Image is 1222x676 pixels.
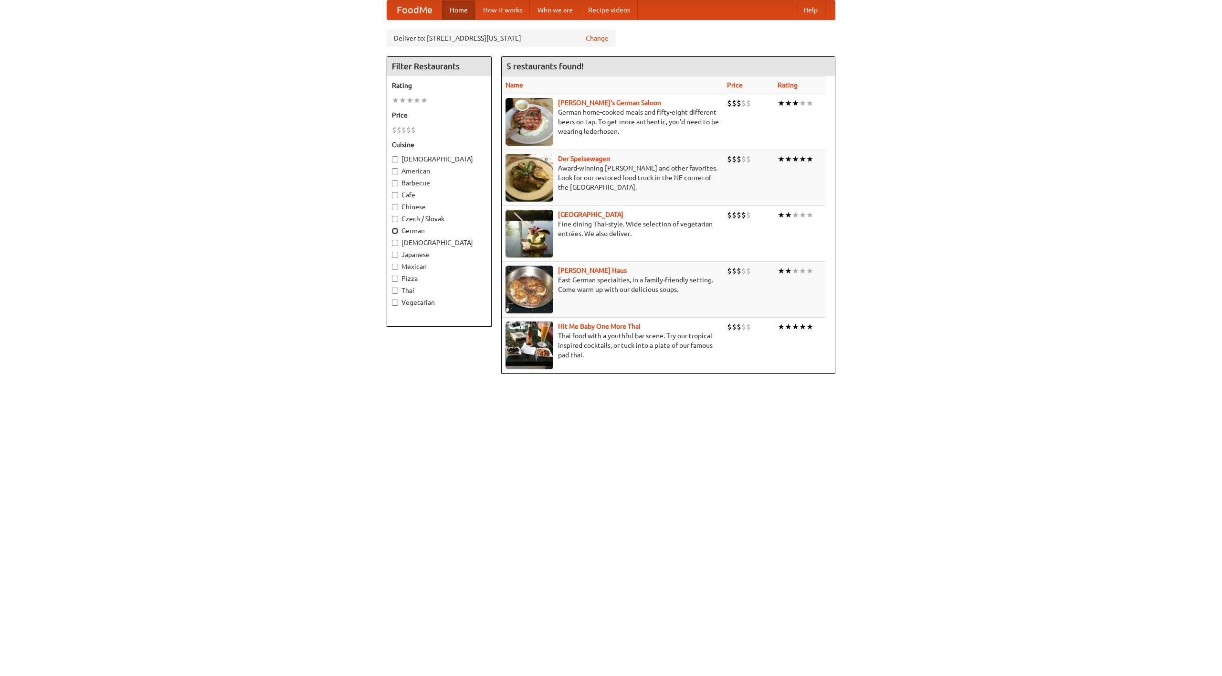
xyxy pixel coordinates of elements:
label: Vegetarian [392,298,486,307]
p: East German specialties, in a family-friendly setting. Come warm up with our delicious soups. [506,275,719,294]
p: Fine dining Thai-style. Wide selection of vegetarian entrées. We also deliver. [506,219,719,238]
a: Help [796,0,825,20]
li: ★ [778,322,785,332]
h5: Cuisine [392,140,486,150]
li: $ [746,322,751,332]
a: Who we are [530,0,580,20]
a: Recipe videos [580,0,638,20]
li: ★ [799,322,806,332]
a: Name [506,81,523,89]
a: How it works [475,0,530,20]
a: [PERSON_NAME]'s German Saloon [558,99,661,107]
li: ★ [792,322,799,332]
a: Hit Me Baby One More Thai [558,322,641,330]
li: $ [732,322,737,332]
li: ★ [792,98,799,108]
li: $ [741,210,746,220]
a: Rating [778,81,798,89]
p: Thai food with a youthful bar scene. Try our tropical inspired cocktails, or tuck into a plate of... [506,331,719,360]
img: satay.jpg [506,210,553,258]
input: [DEMOGRAPHIC_DATA] [392,240,398,246]
li: ★ [799,154,806,164]
li: $ [392,125,397,135]
li: $ [727,210,732,220]
input: [DEMOGRAPHIC_DATA] [392,156,398,162]
li: $ [411,125,416,135]
input: Chinese [392,204,398,210]
li: ★ [806,210,813,220]
li: ★ [799,266,806,276]
img: babythai.jpg [506,322,553,369]
li: ★ [792,266,799,276]
input: Cafe [392,192,398,198]
input: American [392,168,398,174]
label: Chinese [392,202,486,212]
li: $ [737,154,741,164]
label: Cafe [392,190,486,200]
li: ★ [806,266,813,276]
h4: Filter Restaurants [387,57,491,76]
li: $ [397,125,401,135]
li: ★ [399,95,406,106]
input: German [392,228,398,234]
div: Deliver to: [STREET_ADDRESS][US_STATE] [387,30,616,47]
li: ★ [806,322,813,332]
ng-pluralize: 5 restaurants found! [506,62,584,71]
li: ★ [778,210,785,220]
input: Vegetarian [392,300,398,306]
a: Change [586,33,609,43]
li: $ [737,322,741,332]
a: Home [442,0,475,20]
li: $ [746,266,751,276]
li: $ [741,266,746,276]
input: Pizza [392,276,398,282]
img: esthers.jpg [506,98,553,146]
li: ★ [806,98,813,108]
li: ★ [406,95,413,106]
li: $ [727,266,732,276]
label: American [392,166,486,176]
input: Thai [392,288,398,294]
input: Japanese [392,252,398,258]
li: $ [746,210,751,220]
li: ★ [392,95,399,106]
li: $ [727,322,732,332]
li: ★ [421,95,428,106]
li: ★ [413,95,421,106]
li: $ [727,98,732,108]
li: $ [741,154,746,164]
li: ★ [792,154,799,164]
input: Czech / Slovak [392,216,398,222]
img: kohlhaus.jpg [506,266,553,313]
a: Der Speisewagen [558,155,610,162]
li: $ [732,210,737,220]
img: speisewagen.jpg [506,154,553,202]
label: Thai [392,286,486,295]
label: [DEMOGRAPHIC_DATA] [392,238,486,247]
a: Price [727,81,743,89]
a: FoodMe [387,0,442,20]
li: ★ [778,266,785,276]
li: ★ [785,210,792,220]
label: Mexican [392,262,486,271]
a: [PERSON_NAME] Haus [558,267,627,274]
li: $ [737,98,741,108]
li: $ [746,98,751,108]
label: [DEMOGRAPHIC_DATA] [392,154,486,164]
li: $ [737,266,741,276]
input: Mexican [392,264,398,270]
li: $ [737,210,741,220]
li: $ [732,266,737,276]
a: [GEOGRAPHIC_DATA] [558,211,623,218]
p: German home-cooked meals and fifty-eight different beers on tap. To get more authentic, you'd nee... [506,107,719,136]
li: $ [406,125,411,135]
li: ★ [806,154,813,164]
li: $ [732,154,737,164]
li: ★ [778,154,785,164]
li: ★ [785,154,792,164]
label: German [392,226,486,236]
h5: Rating [392,81,486,90]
